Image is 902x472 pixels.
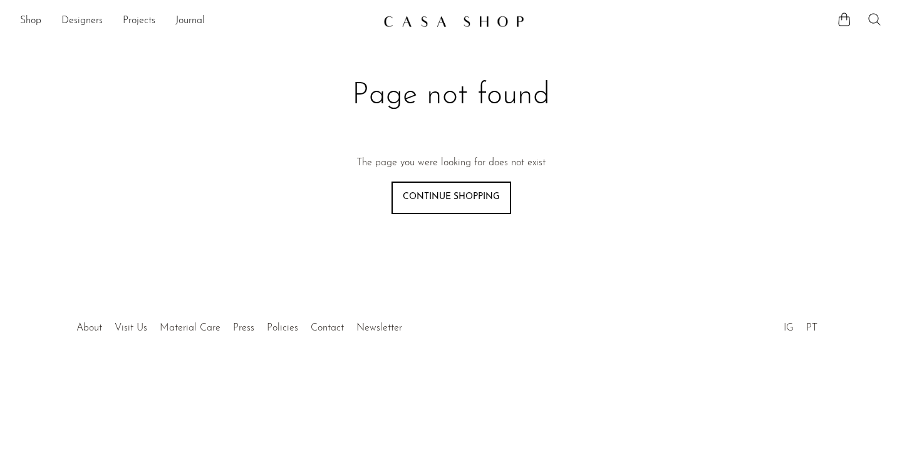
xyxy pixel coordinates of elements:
[76,323,102,333] a: About
[267,323,298,333] a: Policies
[123,13,155,29] a: Projects
[233,323,254,333] a: Press
[160,323,220,333] a: Material Care
[20,11,373,32] nav: Desktop navigation
[20,11,373,32] ul: NEW HEADER MENU
[252,76,650,115] h1: Page not found
[784,323,794,333] a: IG
[61,13,103,29] a: Designers
[175,13,205,29] a: Journal
[311,323,344,333] a: Contact
[70,313,408,337] ul: Quick links
[391,182,511,214] a: Continue shopping
[356,155,546,172] p: The page you were looking for does not exist
[20,13,41,29] a: Shop
[115,323,147,333] a: Visit Us
[777,313,824,337] ul: Social Medias
[806,323,817,333] a: PT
